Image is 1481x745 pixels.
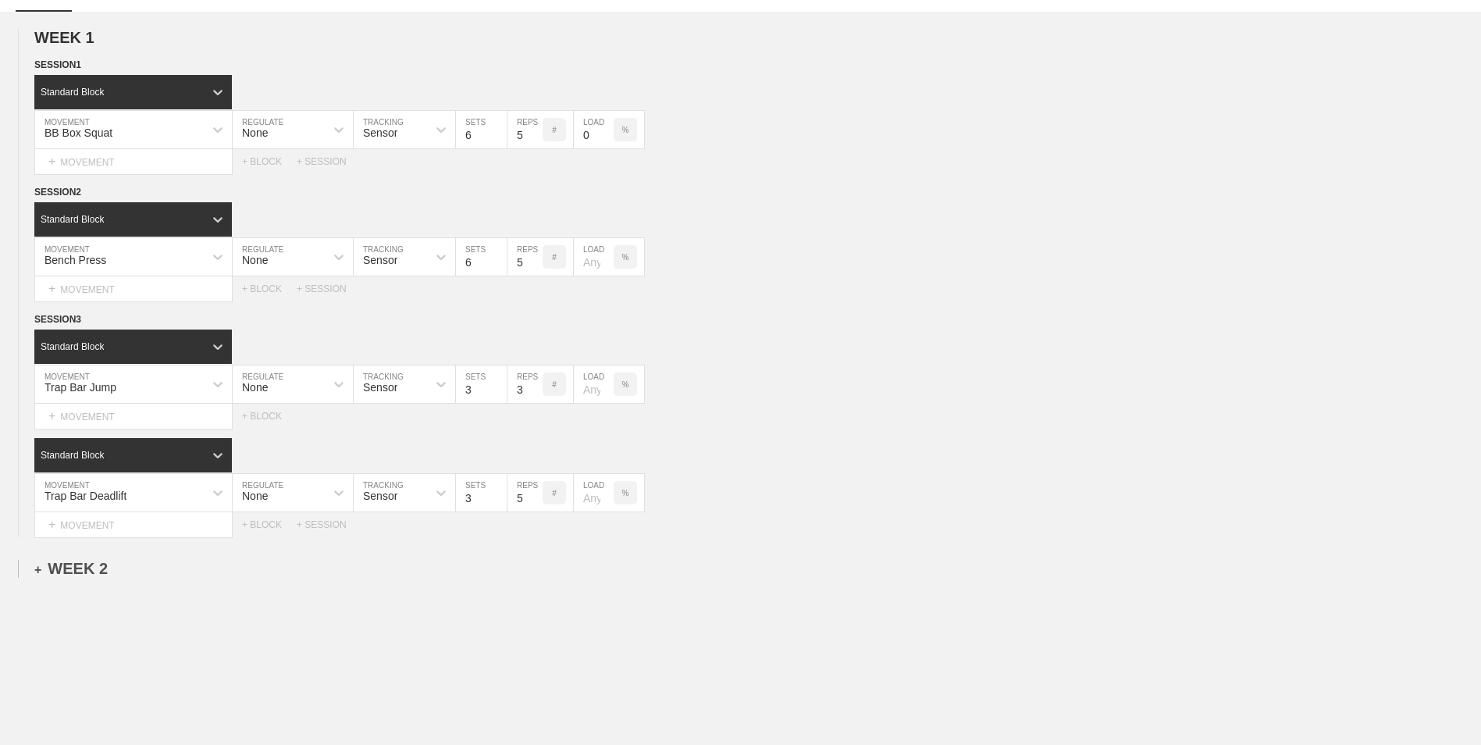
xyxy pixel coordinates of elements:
div: Standard Block [41,214,104,225]
div: + BLOCK [242,283,297,294]
p: % [622,126,629,134]
div: + SESSION [297,156,359,167]
span: WEEK 1 [34,29,94,46]
input: Any [574,111,614,148]
div: None [242,127,268,139]
div: None [242,254,268,266]
p: % [622,380,629,389]
div: MOVEMENT [34,512,233,538]
span: + [34,563,41,576]
div: + BLOCK [242,411,297,422]
iframe: Chat Widget [1403,670,1481,745]
input: Any [574,474,614,512]
span: + [48,518,55,531]
p: # [552,489,557,497]
div: + SESSION [297,283,359,294]
div: MOVEMENT [34,404,233,430]
div: Standard Block [41,87,104,98]
div: MOVEMENT [34,276,233,302]
div: BB Box Squat [45,127,112,139]
div: Trap Bar Deadlift [45,490,126,502]
div: MOVEMENT [34,149,233,175]
div: Sensor [363,381,397,394]
div: None [242,381,268,394]
div: Trap Bar Jump [45,381,116,394]
div: Sensor [363,254,397,266]
span: + [48,155,55,168]
p: # [552,253,557,262]
p: # [552,380,557,389]
div: WEEK 2 [34,560,108,578]
span: SESSION 1 [34,59,81,70]
div: + BLOCK [242,519,297,530]
div: Standard Block [41,450,104,461]
div: Bench Press [45,254,106,266]
p: % [622,489,629,497]
div: Sensor [363,490,397,502]
div: Standard Block [41,341,104,352]
span: + [48,282,55,295]
div: + SESSION [297,519,359,530]
input: Any [574,238,614,276]
input: Any [574,365,614,403]
div: + BLOCK [242,156,297,167]
span: + [48,409,55,422]
p: % [622,253,629,262]
span: SESSION 3 [34,314,81,325]
p: # [552,126,557,134]
span: SESSION 2 [34,187,81,198]
div: Sensor [363,127,397,139]
div: None [242,490,268,502]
